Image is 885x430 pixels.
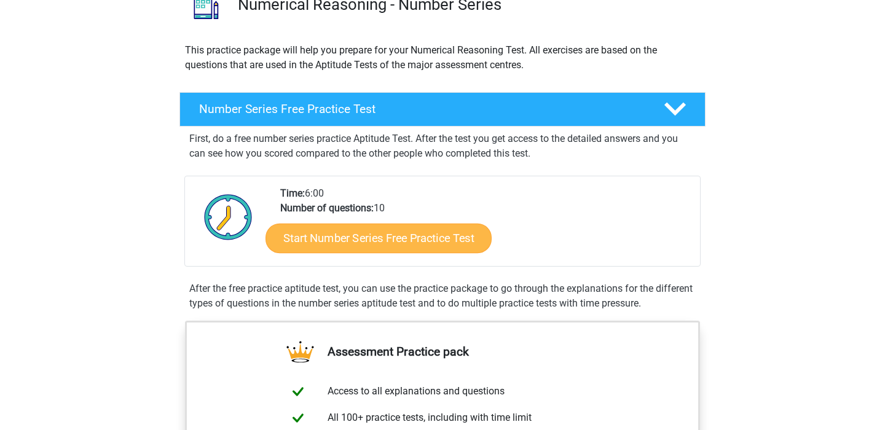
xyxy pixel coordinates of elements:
[197,186,259,248] img: Clock
[265,223,492,252] a: Start Number Series Free Practice Test
[199,102,644,116] h4: Number Series Free Practice Test
[175,92,710,127] a: Number Series Free Practice Test
[185,43,700,72] p: This practice package will help you prepare for your Numerical Reasoning Test. All exercises are ...
[280,202,374,214] b: Number of questions:
[189,131,696,161] p: First, do a free number series practice Aptitude Test. After the test you get access to the detai...
[184,281,701,311] div: After the free practice aptitude test, you can use the practice package to go through the explana...
[280,187,305,199] b: Time:
[271,186,699,266] div: 6:00 10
